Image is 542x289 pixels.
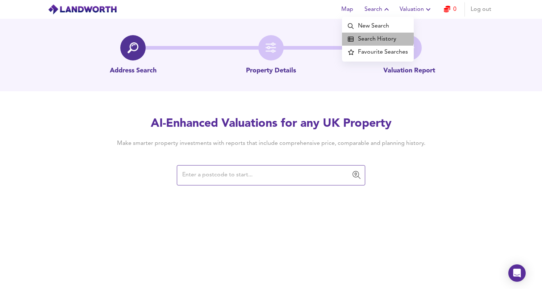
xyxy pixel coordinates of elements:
a: New Search [342,20,414,33]
p: Property Details [246,66,296,76]
img: logo [48,4,117,15]
button: Valuation [397,2,435,17]
button: Map [335,2,359,17]
h4: Make smarter property investments with reports that include comprehensive price, comparable and p... [106,139,436,147]
a: Favourite Searches [342,46,414,59]
h2: AI-Enhanced Valuations for any UK Property [106,116,436,132]
span: Log out [471,4,491,14]
p: Address Search [110,66,157,76]
span: Search [364,4,391,14]
span: Map [338,4,356,14]
img: filter-icon [266,42,276,53]
a: Search History [342,33,414,46]
button: 0 [438,2,462,17]
button: Log out [468,2,494,17]
img: search-icon [128,42,138,53]
span: Valuation [400,4,433,14]
a: 0 [444,4,456,14]
button: Search [362,2,394,17]
p: Valuation Report [383,66,435,76]
div: Open Intercom Messenger [508,264,526,282]
input: Enter a postcode to start... [180,168,351,182]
